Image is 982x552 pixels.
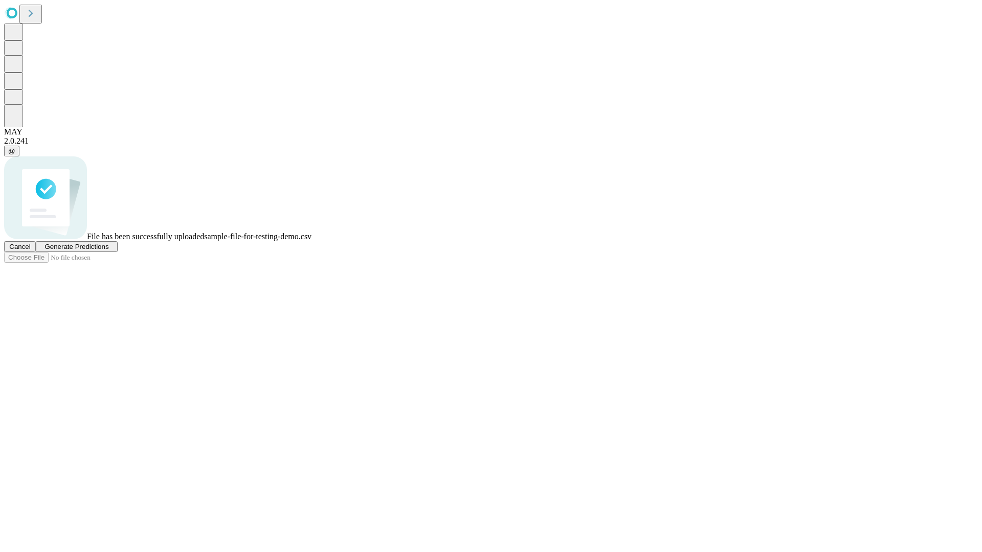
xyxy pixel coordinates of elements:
span: Cancel [9,243,31,250]
button: Cancel [4,241,36,252]
span: File has been successfully uploaded [87,232,204,241]
div: MAY [4,127,978,136]
div: 2.0.241 [4,136,978,146]
span: Generate Predictions [44,243,108,250]
span: @ [8,147,15,155]
button: @ [4,146,19,156]
button: Generate Predictions [36,241,118,252]
span: sample-file-for-testing-demo.csv [204,232,311,241]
